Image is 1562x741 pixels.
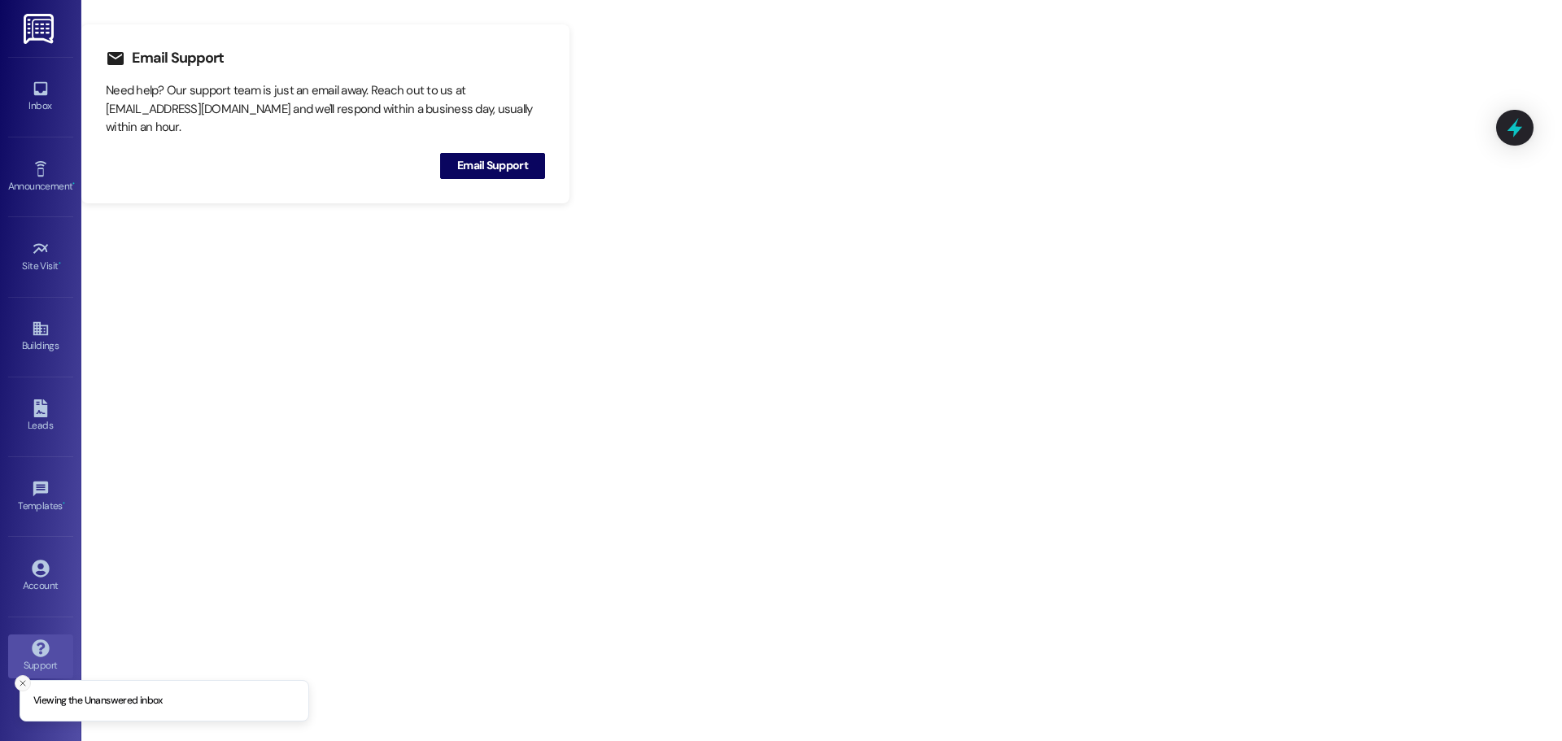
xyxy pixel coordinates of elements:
a: Templates • [8,475,73,519]
a: Support [8,634,73,678]
button: Email Support [440,153,545,179]
span: Email Support [457,157,528,174]
p: Viewing the Unanswered inbox [33,694,163,708]
img: ResiDesk Logo [24,14,57,44]
a: Inbox [8,75,73,119]
a: Account [8,555,73,599]
span: • [72,178,75,190]
span: • [59,258,61,269]
span: • [63,498,65,509]
h3: Email Support [132,49,224,68]
a: Leads [8,394,73,438]
a: Buildings [8,315,73,359]
button: Close toast [15,675,31,691]
div: Need help? Our support team is just an email away. Reach out to us at [EMAIL_ADDRESS][DOMAIN_NAME... [106,81,545,137]
a: Site Visit • [8,235,73,279]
